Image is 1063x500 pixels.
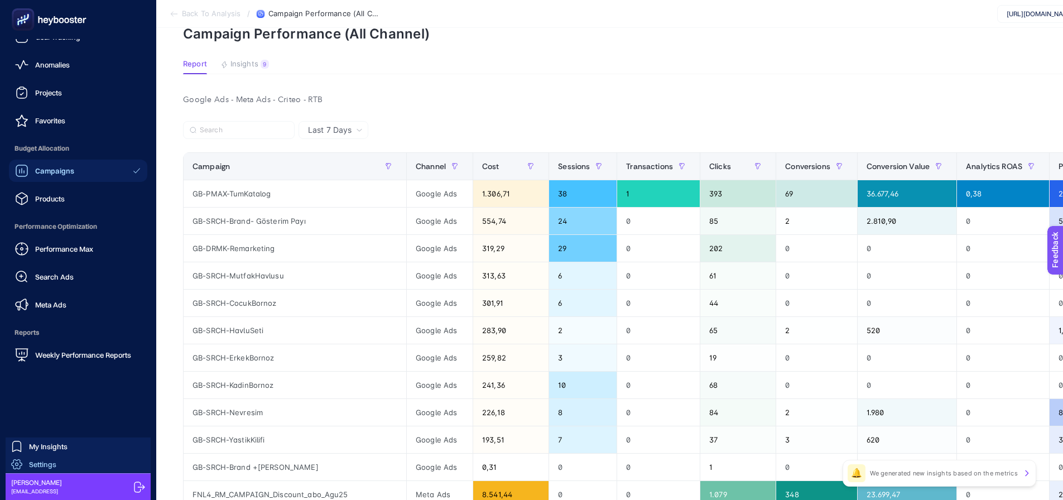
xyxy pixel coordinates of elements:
[183,60,207,69] span: Report
[9,137,147,160] span: Budget Allocation
[9,215,147,238] span: Performance Optimization
[473,262,549,289] div: 313,63
[247,9,250,18] span: /
[700,344,776,371] div: 19
[776,426,857,453] div: 3
[549,262,617,289] div: 6
[184,399,406,426] div: GB-SRCH-Nevresim
[549,426,617,453] div: 7
[776,290,857,316] div: 0
[268,9,380,18] span: Campaign Performance (All Channel)
[35,60,70,69] span: Anomalies
[549,344,617,371] div: 3
[29,442,68,451] span: My Insights
[700,399,776,426] div: 84
[776,399,857,426] div: 2
[9,81,147,104] a: Projects
[230,60,258,69] span: Insights
[473,426,549,453] div: 193,51
[858,426,956,453] div: 620
[617,426,700,453] div: 0
[184,426,406,453] div: GB-SRCH-YastikKilifi
[617,399,700,426] div: 0
[35,300,66,309] span: Meta Ads
[617,235,700,262] div: 0
[776,262,857,289] div: 0
[473,180,549,207] div: 1.306,71
[35,194,65,203] span: Products
[776,208,857,234] div: 2
[9,321,147,344] span: Reports
[709,162,731,171] span: Clicks
[626,162,673,171] span: Transactions
[957,235,1049,262] div: 0
[416,162,446,171] span: Channel
[9,266,147,288] a: Search Ads
[867,162,930,171] span: Conversion Value
[957,426,1049,453] div: 0
[261,60,269,69] div: 9
[617,262,700,289] div: 0
[858,180,956,207] div: 36.677,46
[776,180,857,207] div: 69
[957,208,1049,234] div: 0
[957,262,1049,289] div: 0
[482,162,499,171] span: Cost
[182,9,241,18] span: Back To Analysis
[700,454,776,480] div: 1
[9,294,147,316] a: Meta Ads
[35,272,74,281] span: Search Ads
[473,399,549,426] div: 226,18
[549,454,617,480] div: 0
[957,454,1049,480] div: 0
[184,180,406,207] div: GB-PMAX-TumKatalog
[407,208,473,234] div: Google Ads
[957,372,1049,398] div: 0
[200,126,288,134] input: Search
[858,208,956,234] div: 2.810,90
[957,317,1049,344] div: 0
[966,162,1022,171] span: Analytics ROAS
[558,162,590,171] span: Sessions
[11,487,62,496] span: [EMAIL_ADDRESS]
[700,317,776,344] div: 65
[11,478,62,487] span: [PERSON_NAME]
[473,372,549,398] div: 241,36
[35,350,131,359] span: Weekly Performance Reports
[549,317,617,344] div: 2
[9,187,147,210] a: Products
[473,317,549,344] div: 283,90
[184,344,406,371] div: GB-SRCH-ErkekBornoz
[858,235,956,262] div: 0
[700,208,776,234] div: 85
[549,290,617,316] div: 6
[700,372,776,398] div: 68
[957,399,1049,426] div: 0
[776,235,857,262] div: 0
[617,180,700,207] div: 1
[549,208,617,234] div: 24
[35,166,74,175] span: Campaigns
[407,235,473,262] div: Google Ads
[184,454,406,480] div: GB-SRCH-Brand +[PERSON_NAME]
[617,290,700,316] div: 0
[407,399,473,426] div: Google Ads
[848,464,865,482] div: 🔔
[617,317,700,344] div: 0
[9,109,147,132] a: Favorites
[858,344,956,371] div: 0
[776,317,857,344] div: 2
[29,460,56,469] span: Settings
[473,344,549,371] div: 259,82
[473,208,549,234] div: 554,74
[407,180,473,207] div: Google Ads
[407,290,473,316] div: Google Ads
[617,344,700,371] div: 0
[700,235,776,262] div: 202
[700,180,776,207] div: 393
[700,262,776,289] div: 61
[549,180,617,207] div: 38
[184,290,406,316] div: GB-SRCH-CocukBornoz
[785,162,830,171] span: Conversions
[858,290,956,316] div: 0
